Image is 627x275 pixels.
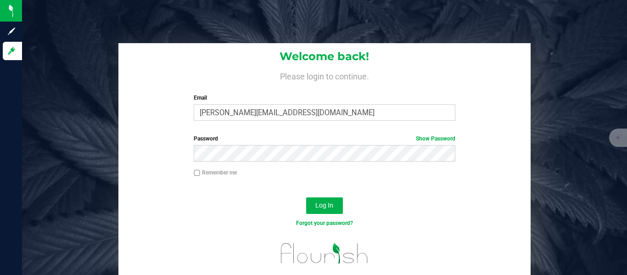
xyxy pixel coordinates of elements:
[416,135,455,142] a: Show Password
[273,237,376,270] img: flourish_logo.svg
[315,202,333,209] span: Log In
[306,197,343,214] button: Log In
[194,170,200,176] input: Remember me
[118,51,531,62] h1: Welcome back!
[118,70,531,81] h4: Please login to continue.
[194,168,237,177] label: Remember me
[7,46,16,56] inline-svg: Log in
[194,135,218,142] span: Password
[296,220,353,226] a: Forgot your password?
[7,27,16,36] inline-svg: Sign up
[194,94,455,102] label: Email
